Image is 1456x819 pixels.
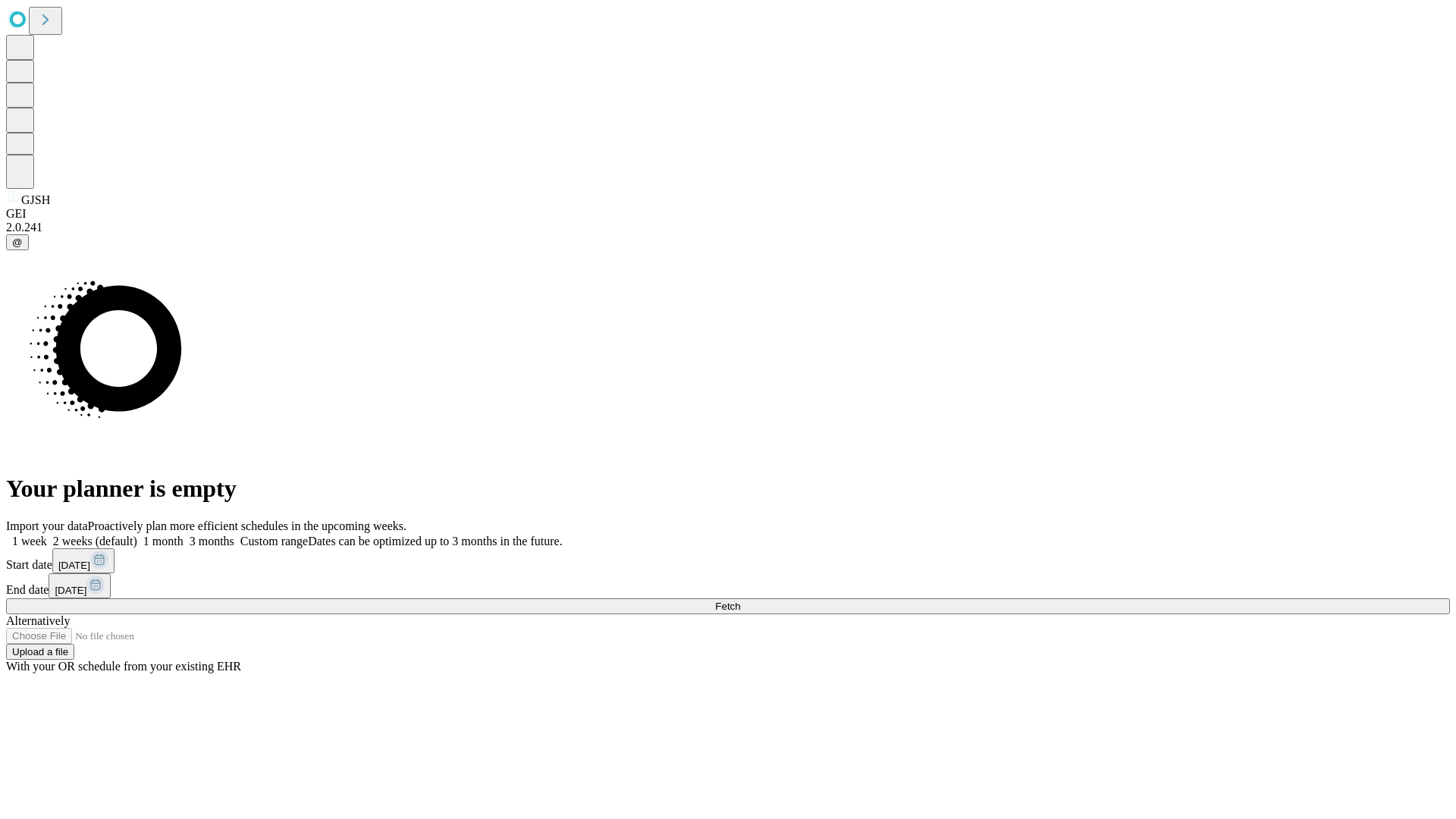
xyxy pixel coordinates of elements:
span: [DATE] [58,560,90,571]
div: 2.0.241 [6,221,1450,234]
span: Alternatively [6,614,70,627]
span: GJSH [21,193,50,206]
span: Dates can be optimized up to 3 months in the future. [308,535,562,548]
span: 3 months [190,535,234,548]
span: 1 week [12,535,47,548]
button: Fetch [6,598,1450,614]
button: Upload a file [6,644,74,660]
span: Custom range [240,535,308,548]
h1: Your planner is empty [6,475,1450,503]
div: GEI [6,207,1450,221]
span: Import your data [6,519,88,532]
span: With your OR schedule from your existing EHR [6,660,241,673]
span: @ [12,237,23,248]
div: End date [6,573,1450,598]
button: @ [6,234,29,250]
span: 1 month [143,535,184,548]
span: Fetch [715,601,740,612]
button: [DATE] [49,573,111,598]
span: 2 weeks (default) [53,535,137,548]
button: [DATE] [52,548,115,573]
span: [DATE] [55,585,86,596]
span: Proactively plan more efficient schedules in the upcoming weeks. [88,519,406,532]
div: Start date [6,548,1450,573]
